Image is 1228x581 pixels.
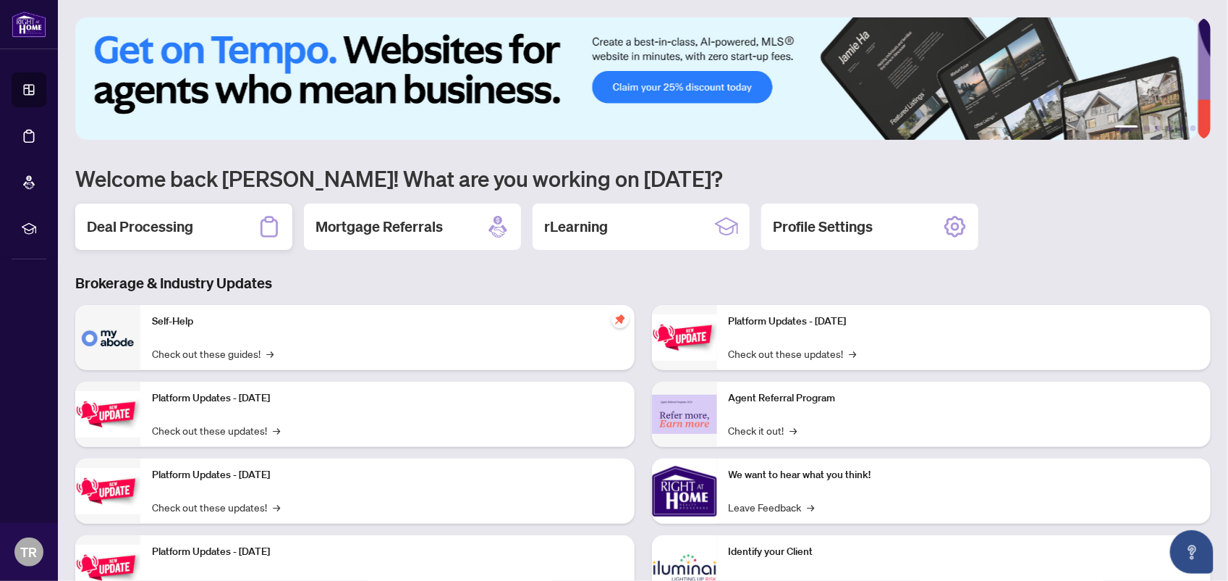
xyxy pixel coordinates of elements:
[790,422,797,438] span: →
[87,217,193,237] h2: Deal Processing
[75,273,1211,293] h3: Brokerage & Industry Updates
[729,544,1200,560] p: Identify your Client
[808,499,815,515] span: →
[75,164,1211,192] h1: Welcome back [PERSON_NAME]! What are you working on [DATE]?
[1179,125,1185,131] button: 5
[152,346,274,361] a: Check out these guides!→
[1115,125,1138,131] button: 1
[1170,530,1214,574] button: Open asap
[266,346,274,361] span: →
[152,544,623,560] p: Platform Updates - [DATE]
[152,314,623,330] p: Self-Help
[75,391,140,437] img: Platform Updates - September 16, 2025
[1144,125,1150,131] button: 2
[850,346,857,361] span: →
[21,542,38,562] span: TR
[152,467,623,483] p: Platform Updates - [DATE]
[729,314,1200,330] p: Platform Updates - [DATE]
[316,217,443,237] h2: Mortgage Referrals
[729,390,1200,406] p: Agent Referral Program
[544,217,608,237] h2: rLearning
[152,422,280,438] a: Check out these updates!→
[652,459,717,524] img: We want to hear what you think!
[773,217,873,237] h2: Profile Settings
[1167,125,1173,131] button: 4
[652,395,717,435] img: Agent Referral Program
[75,305,140,370] img: Self-Help
[152,499,280,515] a: Check out these updates!→
[12,11,46,38] img: logo
[1156,125,1161,131] button: 3
[273,422,280,438] span: →
[652,314,717,360] img: Platform Updates - June 23, 2025
[729,467,1200,483] p: We want to hear what you think!
[729,346,857,361] a: Check out these updates!→
[152,390,623,406] p: Platform Updates - [DATE]
[1190,125,1196,131] button: 6
[729,422,797,438] a: Check it out!→
[75,468,140,514] img: Platform Updates - July 21, 2025
[273,499,280,515] span: →
[729,499,815,515] a: Leave Feedback→
[75,17,1198,140] img: Slide 0
[611,311,629,328] span: pushpin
